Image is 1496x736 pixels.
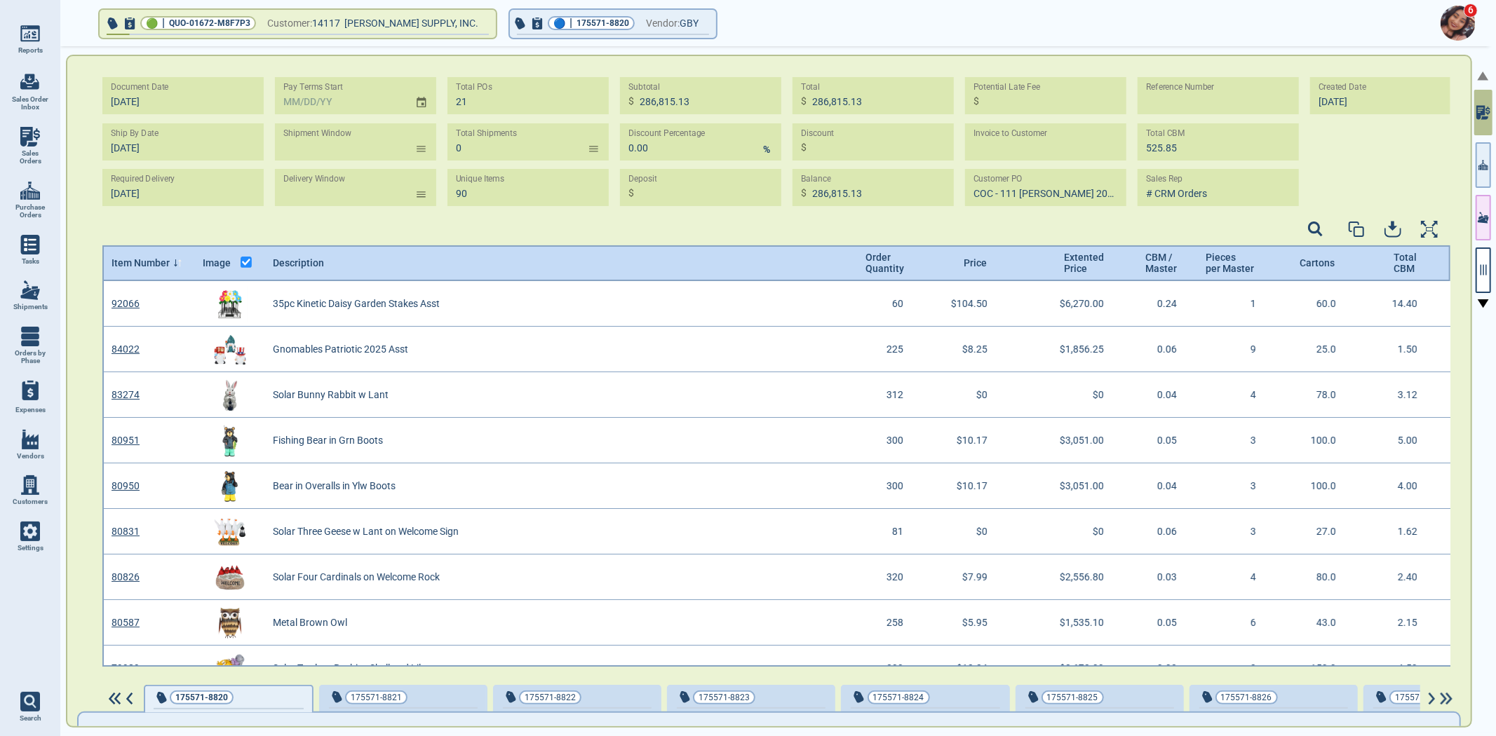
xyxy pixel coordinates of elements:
[1009,554,1121,600] div: $2,556.80
[112,526,140,537] a: 80831
[11,149,49,165] span: Sales Orders
[873,690,924,704] span: 175571-8824
[1198,418,1275,463] div: 3
[973,174,1023,184] label: Customer PO
[887,571,903,582] span: 320
[1198,372,1275,418] div: 4
[213,286,248,321] img: 92066Img
[11,95,49,111] span: Sales Order Inbox
[456,174,504,184] label: Unique Items
[1356,418,1436,463] div: 5.00
[102,77,255,114] input: MM/DD/YY
[628,82,660,93] label: Subtotal
[951,298,988,309] span: $104.50
[1145,252,1177,274] span: CBM / Master
[1009,372,1121,418] div: $0
[112,435,140,446] a: 80951
[169,16,250,30] span: QUO-01672-M8F7P3
[213,332,248,367] img: 84022Img
[577,16,629,30] span: 175571-8820
[17,452,44,461] span: Vendors
[1121,372,1198,418] div: 0.04
[1121,327,1198,372] div: 0.06
[1206,252,1254,274] span: Pieces per Master
[1121,600,1198,646] div: 0.05
[273,662,431,674] span: Solar Turtle w Beehive Shell and Lilac
[112,257,170,268] span: Item Number
[976,526,988,537] span: $0
[1121,509,1198,554] div: 0.06
[102,123,255,161] input: MM/DD/YY
[1316,571,1336,582] span: 80.0
[213,514,248,549] img: 80831Img
[1394,252,1415,274] span: Total CBM
[1009,418,1121,463] div: $3,051.00
[15,406,46,414] span: Expenses
[1146,128,1185,139] label: Total CBM
[283,174,345,184] label: Delivery Window
[410,83,436,108] button: Choose date
[20,235,40,254] img: menu_icon
[1395,690,1446,704] span: 175571-8827
[18,544,43,552] span: Settings
[628,174,657,184] label: Deposit
[22,257,39,266] span: Tasks
[1316,617,1336,628] span: 43.0
[892,298,903,309] span: 60
[1009,281,1121,327] div: $6,270.00
[887,662,903,674] span: 300
[801,82,820,93] label: Total
[1121,418,1198,463] div: 0.05
[1198,554,1275,600] div: 4
[646,15,680,32] span: Vendor:
[1441,6,1476,41] img: Avatar
[1198,600,1275,646] div: 6
[1356,463,1436,509] div: 4.00
[1316,343,1336,355] span: 25.0
[106,693,123,705] img: DoubleArrowIcon
[1464,4,1478,18] span: 6
[1047,690,1098,704] span: 175571-8825
[1221,690,1272,704] span: 175571-8826
[973,82,1040,93] label: Potential Late Fee
[351,690,402,704] span: 175571-8821
[801,140,807,155] p: $
[111,128,159,139] label: Ship By Date
[1198,281,1275,327] div: 1
[456,128,517,139] label: Total Shipments
[273,343,408,355] span: Gnomables Patriotic 2025 Asst
[1356,554,1436,600] div: 2.40
[20,327,40,346] img: menu_icon
[273,480,396,491] span: Bear in Overalls in Ylw Boots
[892,526,903,537] span: 81
[312,15,344,32] span: 14117
[957,662,988,674] span: $12.24
[213,650,248,686] img: 79989Img
[273,526,459,537] span: Solar Three Geese w Lant on Welcome Sign
[680,15,699,32] span: GBY
[20,714,41,723] span: Search
[1438,693,1455,705] img: DoubleArrowIcon
[628,128,706,139] label: Discount Percentage
[20,127,40,146] img: menu_icon
[1311,480,1336,491] span: 100.0
[510,10,716,38] button: 🔵|175571-8820Vendor:GBY
[1121,646,1198,691] div: 0.03
[102,281,1452,667] div: grid
[628,94,634,109] p: $
[203,257,231,268] span: Image
[1146,82,1215,93] label: Reference Number
[273,617,347,628] span: Metal Brown Owl
[973,128,1047,139] label: Invoice to Customer
[1009,646,1121,691] div: $3,672.00
[1319,82,1366,93] label: Created Date
[20,24,40,43] img: menu_icon
[1064,252,1100,274] span: Extented Price
[964,257,988,268] span: Price
[570,16,572,30] span: |
[973,94,979,109] p: $
[1009,463,1121,509] div: $3,051.00
[213,559,248,594] img: 80826Img
[146,19,158,28] span: 🟢
[801,128,834,139] label: Discount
